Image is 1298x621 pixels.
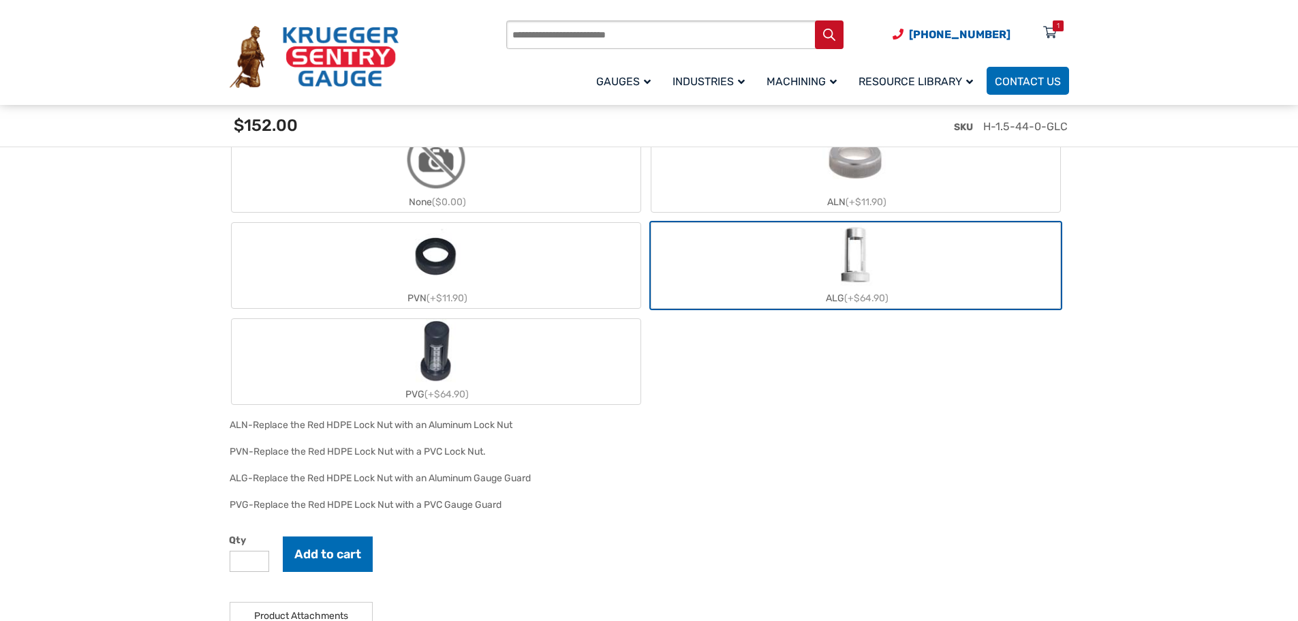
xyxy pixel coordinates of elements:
span: (+$64.90) [424,389,469,400]
a: Gauges [588,65,664,97]
input: Product quantity [230,551,269,572]
div: Replace the Red HDPE Lock Nut with a PVC Gauge Guard [253,499,501,511]
span: ALN- [230,419,253,431]
div: Replace the Red HDPE Lock Nut with an Aluminum Gauge Guard [253,472,531,484]
a: Contact Us [987,67,1069,95]
span: (+$11.90) [427,292,467,304]
span: PVN- [230,446,253,457]
span: H-1.5-44-0-GLC [983,120,1068,133]
span: Resource Library [859,75,973,88]
a: Phone Number (920) 434-8860 [893,26,1010,43]
label: PVG [232,319,640,404]
label: PVN [232,223,640,308]
span: Contact Us [995,75,1061,88]
div: PVN [232,288,640,308]
span: Gauges [596,75,651,88]
span: (+$64.90) [844,292,888,304]
div: 1 [1057,20,1060,31]
div: PVG [232,384,640,404]
button: Add to cart [283,536,373,572]
a: Industries [664,65,758,97]
label: ALN [651,127,1060,212]
img: Krueger Sentry Gauge [230,26,399,89]
label: ALG [651,223,1060,308]
span: PVG- [230,499,253,511]
span: ($0.00) [432,196,466,208]
span: [PHONE_NUMBER] [909,28,1010,41]
div: ALG [651,288,1060,308]
span: (+$11.90) [846,196,886,208]
div: ALN [651,192,1060,212]
span: Industries [673,75,745,88]
span: SKU [954,121,973,133]
a: Machining [758,65,850,97]
span: ALG- [230,472,253,484]
div: Replace the Red HDPE Lock Nut with a PVC Lock Nut. [253,446,486,457]
div: Replace the Red HDPE Lock Nut with an Aluminum Lock Nut [253,419,512,431]
label: None [232,127,640,212]
div: None [232,192,640,212]
span: Machining [767,75,837,88]
a: Resource Library [850,65,987,97]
